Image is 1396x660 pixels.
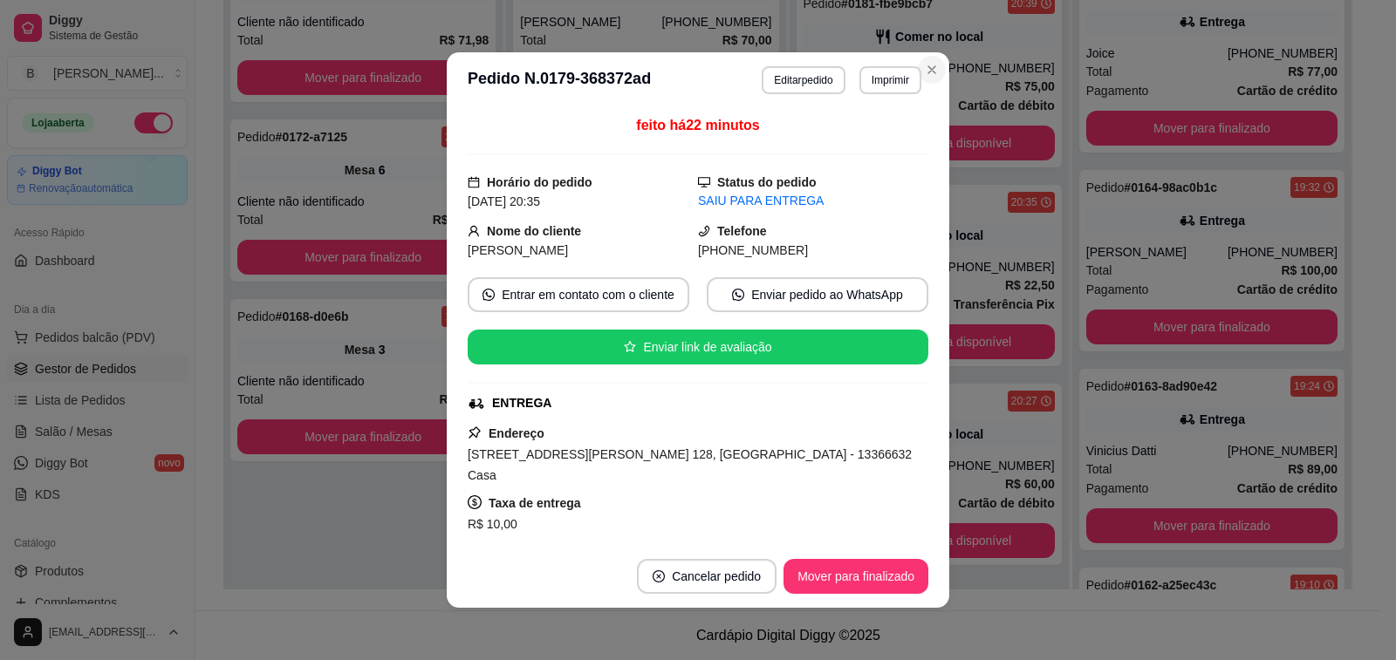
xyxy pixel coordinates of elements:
div: SAIU PARA ENTREGA [698,192,928,210]
strong: Nome do cliente [487,224,581,238]
strong: Taxa de entrega [489,496,581,510]
span: phone [698,225,710,237]
span: calendar [468,176,480,188]
span: user [468,225,480,237]
span: [DATE] 20:35 [468,194,540,208]
button: Imprimir [859,66,921,94]
button: Close [918,56,946,84]
button: Editarpedido [762,66,845,94]
button: Mover para finalizado [784,559,928,594]
span: R$ 10,00 [468,517,517,531]
span: feito há 22 minutos [636,118,759,133]
span: whats-app [482,289,495,301]
span: dollar [468,495,482,509]
button: close-circleCancelar pedido [637,559,777,594]
span: close-circle [653,570,665,582]
button: Copiar Endereço [638,534,757,569]
button: starEnviar link de avaliação [468,330,928,364]
button: whats-appEnviar pedido ao WhatsApp [707,277,928,312]
strong: Status do pedido [717,175,817,189]
span: [PHONE_NUMBER] [698,243,808,257]
span: [STREET_ADDRESS][PERSON_NAME] 128, [GEOGRAPHIC_DATA] - 13366632 Casa [468,447,912,482]
h3: Pedido N. 0179-368372ad [468,66,651,94]
div: ENTREGA [492,394,551,412]
strong: Endereço [489,426,544,440]
span: star [624,341,636,353]
button: whats-appEntrar em contato com o cliente [468,277,689,312]
span: whats-app [732,289,744,301]
span: [PERSON_NAME] [468,243,568,257]
span: desktop [698,176,710,188]
strong: Telefone [717,224,767,238]
strong: Horário do pedido [487,175,592,189]
span: pushpin [468,425,482,439]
